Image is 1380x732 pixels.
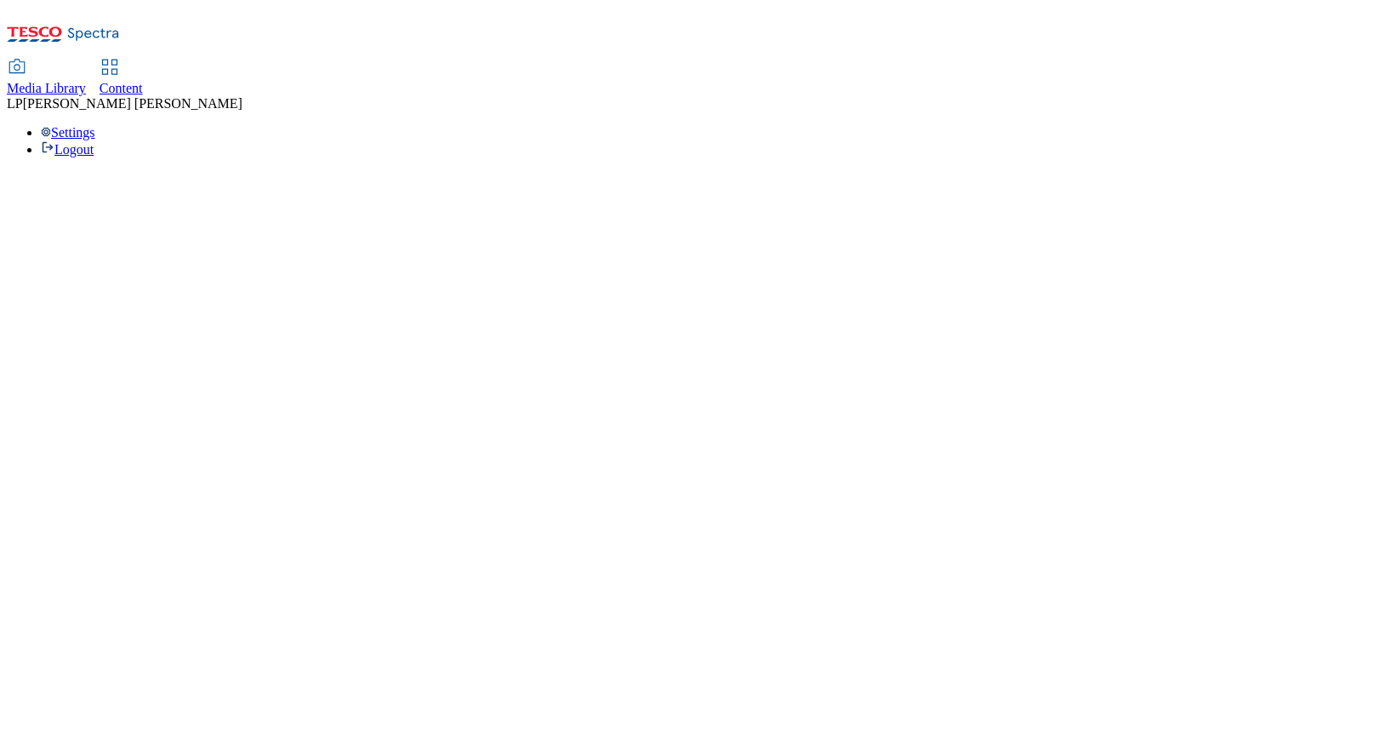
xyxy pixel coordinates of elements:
span: Media Library [7,81,86,95]
span: LP [7,96,23,111]
span: Content [100,81,143,95]
a: Settings [41,125,95,140]
a: Media Library [7,60,86,96]
span: [PERSON_NAME] [PERSON_NAME] [23,96,242,111]
a: Logout [41,142,94,157]
a: Content [100,60,143,96]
